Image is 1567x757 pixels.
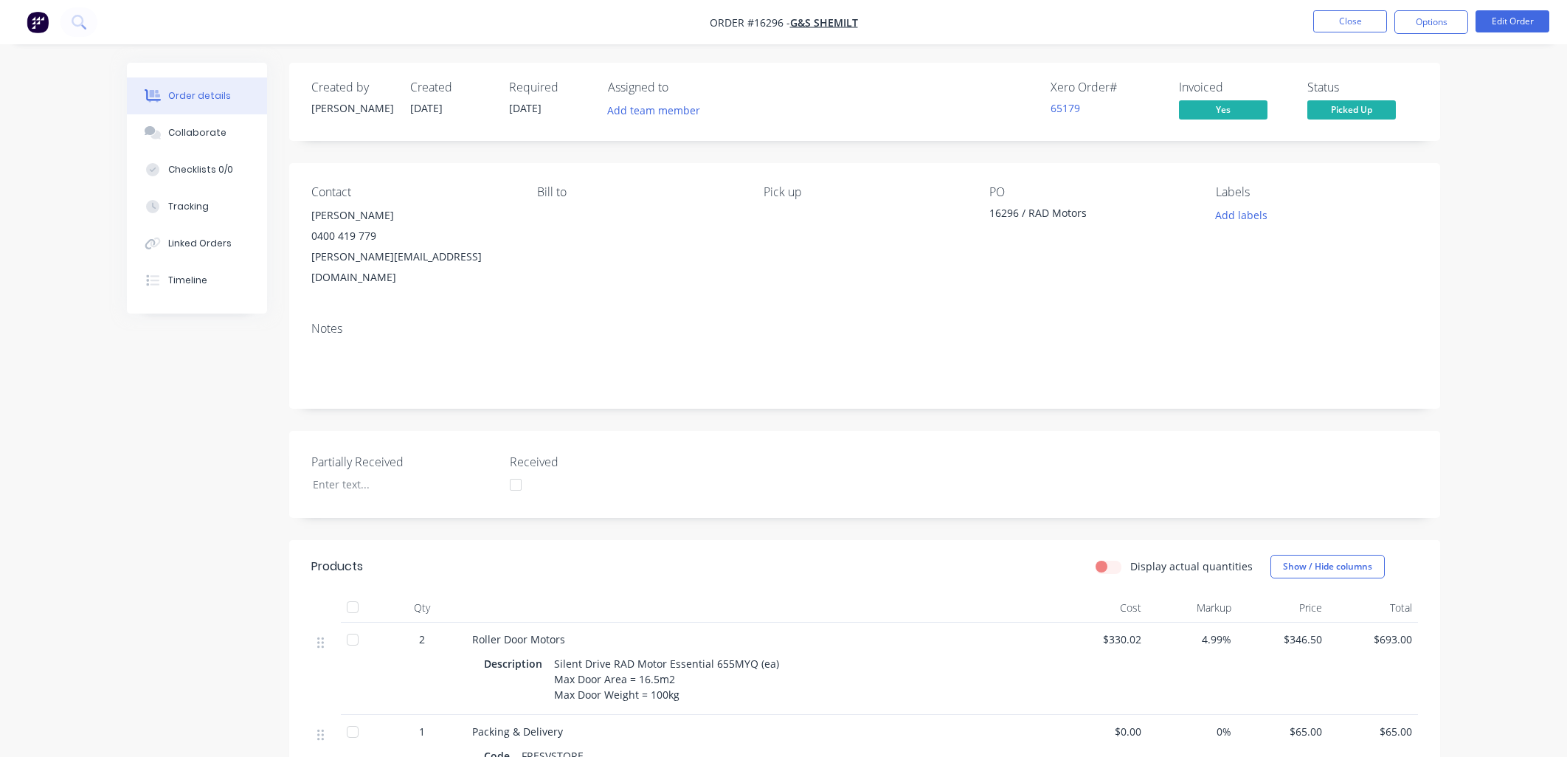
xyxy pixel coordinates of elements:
[311,226,513,246] div: 0400 419 779
[311,205,513,288] div: [PERSON_NAME]0400 419 779[PERSON_NAME][EMAIL_ADDRESS][DOMAIN_NAME]
[311,205,513,226] div: [PERSON_NAME]
[311,322,1418,336] div: Notes
[1179,100,1267,119] span: Yes
[1153,724,1232,739] span: 0%
[608,100,708,120] button: Add team member
[1051,101,1080,115] a: 65179
[1328,593,1419,623] div: Total
[1307,100,1396,119] span: Picked Up
[311,246,513,288] div: [PERSON_NAME][EMAIL_ADDRESS][DOMAIN_NAME]
[1307,100,1396,122] button: Picked Up
[127,77,267,114] button: Order details
[537,185,739,199] div: Bill to
[168,200,209,213] div: Tracking
[311,100,392,116] div: [PERSON_NAME]
[127,225,267,262] button: Linked Orders
[1216,185,1418,199] div: Labels
[484,653,548,674] div: Description
[127,151,267,188] button: Checklists 0/0
[509,80,590,94] div: Required
[509,101,542,115] span: [DATE]
[1179,80,1290,94] div: Invoiced
[168,274,207,287] div: Timeline
[608,80,755,94] div: Assigned to
[1147,593,1238,623] div: Markup
[311,185,513,199] div: Contact
[989,185,1191,199] div: PO
[127,114,267,151] button: Collaborate
[1062,724,1141,739] span: $0.00
[600,100,708,120] button: Add team member
[1051,80,1161,94] div: Xero Order #
[1056,593,1147,623] div: Cost
[1334,724,1413,739] span: $65.00
[1313,10,1387,32] button: Close
[764,185,966,199] div: Pick up
[127,188,267,225] button: Tracking
[1153,632,1232,647] span: 4.99%
[168,89,231,103] div: Order details
[378,593,466,623] div: Qty
[548,653,785,705] div: Silent Drive RAD Motor Essential 655MYQ (ea) Max Door Area = 16.5m2 Max Door Weight = 100kg
[127,262,267,299] button: Timeline
[1307,80,1418,94] div: Status
[1243,632,1322,647] span: $346.50
[472,725,563,739] span: Packing & Delivery
[410,80,491,94] div: Created
[1243,724,1322,739] span: $65.00
[27,11,49,33] img: Factory
[311,453,496,471] label: Partially Received
[1394,10,1468,34] button: Options
[419,632,425,647] span: 2
[168,126,226,139] div: Collaborate
[311,80,392,94] div: Created by
[1334,632,1413,647] span: $693.00
[1270,555,1385,578] button: Show / Hide columns
[168,237,232,250] div: Linked Orders
[1207,205,1275,225] button: Add labels
[710,15,790,30] span: Order #16296 -
[1237,593,1328,623] div: Price
[510,453,694,471] label: Received
[168,163,233,176] div: Checklists 0/0
[1476,10,1549,32] button: Edit Order
[472,632,565,646] span: Roller Door Motors
[989,205,1174,226] div: 16296 / RAD Motors
[311,558,363,575] div: Products
[410,101,443,115] span: [DATE]
[1062,632,1141,647] span: $330.02
[419,724,425,739] span: 1
[790,15,858,30] a: G&S Shemilt
[1130,559,1253,574] label: Display actual quantities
